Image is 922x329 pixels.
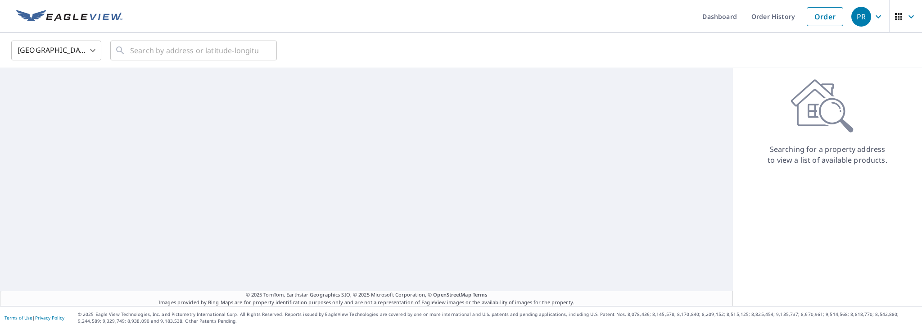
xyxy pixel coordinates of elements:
input: Search by address or latitude-longitude [130,38,258,63]
p: Searching for a property address to view a list of available products. [767,144,888,165]
a: Privacy Policy [35,315,64,321]
p: | [5,315,64,320]
span: © 2025 TomTom, Earthstar Geographics SIO, © 2025 Microsoft Corporation, © [246,291,488,299]
div: [GEOGRAPHIC_DATA] [11,38,101,63]
a: OpenStreetMap [433,291,471,298]
div: PR [851,7,871,27]
a: Terms of Use [5,315,32,321]
a: Order [807,7,843,26]
p: © 2025 Eagle View Technologies, Inc. and Pictometry International Corp. All Rights Reserved. Repo... [78,311,917,324]
a: Terms [473,291,488,298]
img: EV Logo [16,10,122,23]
